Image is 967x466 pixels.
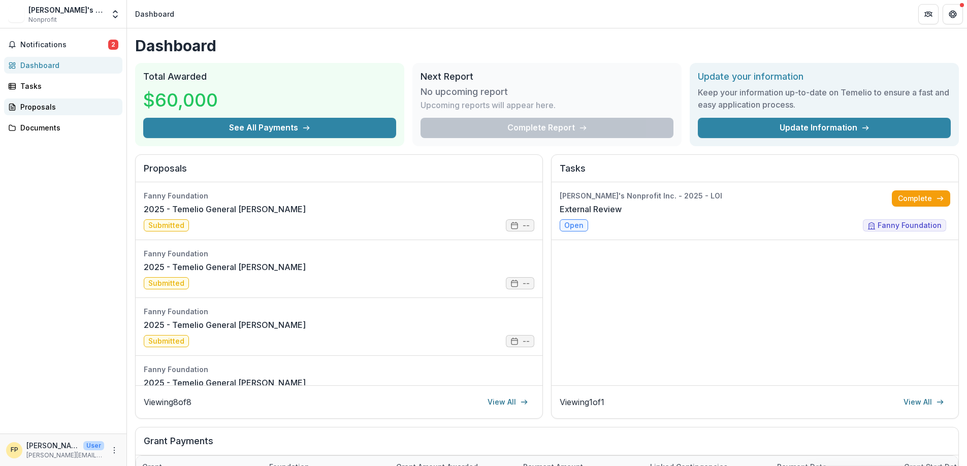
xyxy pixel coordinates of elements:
div: Dashboard [20,60,114,71]
a: View All [897,394,950,410]
a: 2025 - Temelio General [PERSON_NAME] [144,261,306,273]
a: Documents [4,119,122,136]
h3: No upcoming report [421,86,508,97]
a: Proposals [4,98,122,115]
h2: Total Awarded [143,71,396,82]
a: Tasks [4,78,122,94]
h2: Next Report [421,71,673,82]
h3: Keep your information up-to-date on Temelio to ensure a fast and easy application process. [698,86,951,111]
a: 2025 - Temelio General [PERSON_NAME] [144,377,306,389]
button: See All Payments [143,118,396,138]
h2: Proposals [144,163,534,182]
h3: $60,000 [143,86,219,114]
h2: Grant Payments [144,436,950,455]
nav: breadcrumb [131,7,178,21]
span: Nonprofit [28,15,57,24]
p: User [83,441,104,450]
p: [PERSON_NAME][EMAIL_ADDRESS][DOMAIN_NAME] [26,451,104,460]
span: 2 [108,40,118,50]
div: Dashboard [135,9,174,19]
div: Tasks [20,81,114,91]
h2: Tasks [560,163,950,182]
a: Update Information [698,118,951,138]
p: [PERSON_NAME] President [26,440,79,451]
button: More [108,444,120,456]
a: Complete [892,190,950,207]
h2: Update your information [698,71,951,82]
p: Viewing 8 of 8 [144,396,191,408]
a: View All [481,394,534,410]
div: Proposals [20,102,114,112]
div: Fanny President [11,447,18,453]
a: 2025 - Temelio General [PERSON_NAME] [144,319,306,331]
a: External Review [560,203,622,215]
button: Get Help [943,4,963,24]
button: Partners [918,4,939,24]
p: Upcoming reports will appear here. [421,99,556,111]
span: Notifications [20,41,108,49]
div: Documents [20,122,114,133]
button: Open entity switcher [108,4,122,24]
img: Fanny's Nonprofit Inc. [8,6,24,22]
div: [PERSON_NAME]'s Nonprofit Inc. [28,5,104,15]
h1: Dashboard [135,37,959,55]
button: Notifications2 [4,37,122,53]
a: 2025 - Temelio General [PERSON_NAME] [144,203,306,215]
p: Viewing 1 of 1 [560,396,604,408]
a: Dashboard [4,57,122,74]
